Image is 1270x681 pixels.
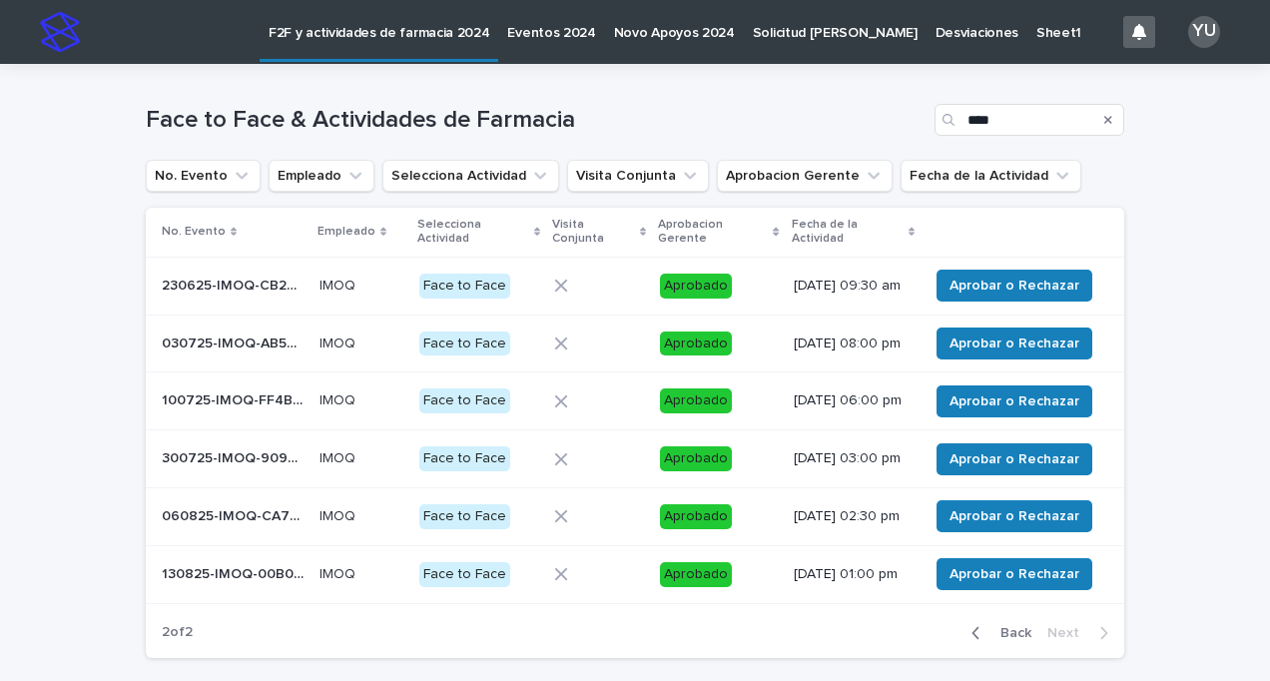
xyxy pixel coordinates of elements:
[146,160,261,192] button: No. Evento
[419,332,510,356] div: Face to Face
[937,500,1092,532] button: Aprobar o Rechazar
[1188,16,1220,48] div: YU
[937,558,1092,590] button: Aprobar o Rechazar
[319,274,359,295] p: IMOQ
[419,274,510,299] div: Face to Face
[319,504,359,525] p: IMOQ
[162,221,226,243] p: No. Evento
[319,332,359,352] p: IMOQ
[937,270,1092,302] button: Aprobar o Rechazar
[567,160,709,192] button: Visita Conjunta
[660,388,732,413] div: Aprobado
[950,564,1079,584] span: Aprobar o Rechazar
[660,274,732,299] div: Aprobado
[269,160,374,192] button: Empleado
[660,562,732,587] div: Aprobado
[937,385,1092,417] button: Aprobar o Rechazar
[950,276,1079,296] span: Aprobar o Rechazar
[319,562,359,583] p: IMOQ
[162,504,308,525] p: 060825-IMOQ-CA71A8
[794,278,913,295] p: [DATE] 09:30 am
[658,214,768,251] p: Aprobacion Gerente
[162,562,308,583] p: 130825-IMOQ-00B04B
[1047,626,1091,640] span: Next
[146,106,927,135] h1: Face to Face & Actividades de Farmacia
[419,504,510,529] div: Face to Face
[1039,624,1124,642] button: Next
[40,12,80,52] img: stacker-logo-s-only.png
[660,446,732,471] div: Aprobado
[319,446,359,467] p: IMOQ
[146,430,1124,488] tr: 300725-IMOQ-9093E1300725-IMOQ-9093E1 IMOQIMOQ Face to FaceAprobado[DATE] 03:00 pmAprobar o Rechazar
[950,391,1079,411] span: Aprobar o Rechazar
[419,562,510,587] div: Face to Face
[955,624,1039,642] button: Back
[792,214,904,251] p: Fecha de la Actividad
[794,566,913,583] p: [DATE] 01:00 pm
[146,608,209,657] p: 2 of 2
[419,388,510,413] div: Face to Face
[660,504,732,529] div: Aprobado
[146,545,1124,603] tr: 130825-IMOQ-00B04B130825-IMOQ-00B04B IMOQIMOQ Face to FaceAprobado[DATE] 01:00 pmAprobar o Rechazar
[146,257,1124,315] tr: 230625-IMOQ-CB2397230625-IMOQ-CB2397 IMOQIMOQ Face to FaceAprobado[DATE] 09:30 amAprobar o Rechazar
[950,334,1079,353] span: Aprobar o Rechazar
[319,388,359,409] p: IMOQ
[162,446,308,467] p: 300725-IMOQ-9093E1
[937,443,1092,475] button: Aprobar o Rechazar
[162,332,308,352] p: 030725-IMOQ-AB5631
[417,214,529,251] p: Selecciona Actividad
[717,160,893,192] button: Aprobacion Gerente
[660,332,732,356] div: Aprobado
[552,214,634,251] p: Visita Conjunta
[935,104,1124,136] input: Search
[794,508,913,525] p: [DATE] 02:30 pm
[162,388,308,409] p: 100725-IMOQ-FF4BA9
[146,372,1124,430] tr: 100725-IMOQ-FF4BA9100725-IMOQ-FF4BA9 IMOQIMOQ Face to FaceAprobado[DATE] 06:00 pmAprobar o Rechazar
[382,160,559,192] button: Selecciona Actividad
[937,328,1092,359] button: Aprobar o Rechazar
[419,446,510,471] div: Face to Face
[988,626,1031,640] span: Back
[950,506,1079,526] span: Aprobar o Rechazar
[317,221,375,243] p: Empleado
[794,392,913,409] p: [DATE] 06:00 pm
[146,315,1124,372] tr: 030725-IMOQ-AB5631030725-IMOQ-AB5631 IMOQIMOQ Face to FaceAprobado[DATE] 08:00 pmAprobar o Rechazar
[950,449,1079,469] span: Aprobar o Rechazar
[794,450,913,467] p: [DATE] 03:00 pm
[162,274,308,295] p: 230625-IMOQ-CB2397
[901,160,1081,192] button: Fecha de la Actividad
[146,487,1124,545] tr: 060825-IMOQ-CA71A8060825-IMOQ-CA71A8 IMOQIMOQ Face to FaceAprobado[DATE] 02:30 pmAprobar o Rechazar
[794,336,913,352] p: [DATE] 08:00 pm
